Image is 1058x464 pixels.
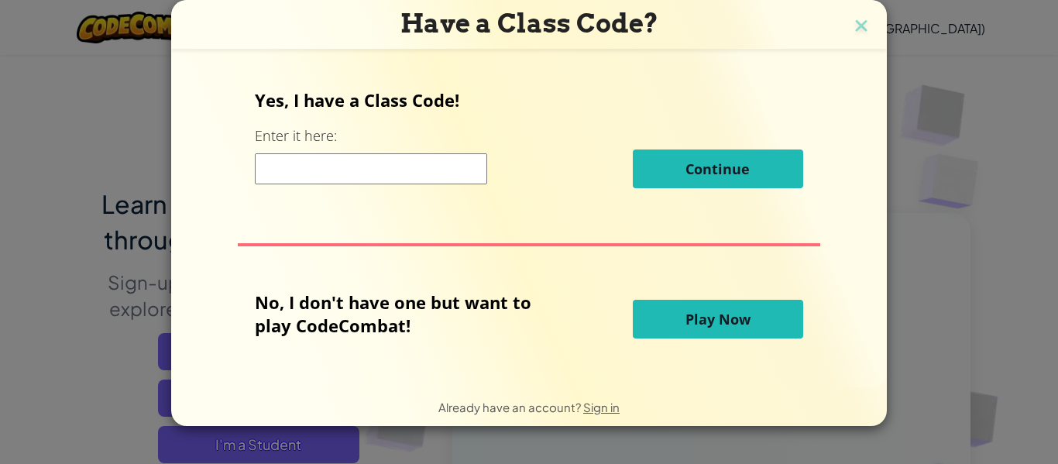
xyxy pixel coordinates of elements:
button: Play Now [633,300,803,339]
p: Yes, I have a Class Code! [255,88,802,112]
img: close icon [851,15,871,39]
span: Have a Class Code? [400,8,658,39]
p: No, I don't have one but want to play CodeCombat! [255,290,555,337]
span: Play Now [685,310,751,328]
span: Already have an account? [438,400,583,414]
a: Sign in [583,400,620,414]
button: Continue [633,150,803,188]
label: Enter it here: [255,126,337,146]
span: Continue [685,160,750,178]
